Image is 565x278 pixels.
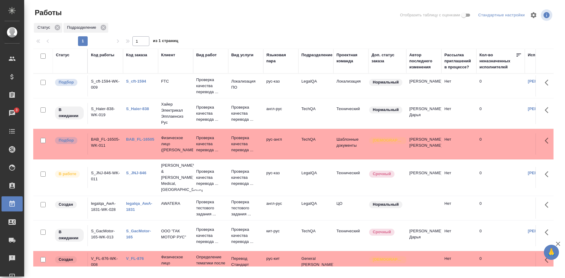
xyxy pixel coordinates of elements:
[373,257,403,263] p: [DEMOGRAPHIC_DATA]
[476,225,525,246] td: 0
[336,52,365,64] div: Проектная команда
[526,8,541,22] span: Настроить таблицу
[196,254,225,272] p: Определение тематики после ...
[476,133,525,155] td: 0
[541,198,556,212] button: Здесь прячутся важные кнопки
[126,229,151,239] a: S_GacMotor-165
[373,229,391,235] p: Срочный
[88,103,123,124] td: S_Haier-838-WK-019
[126,79,146,83] a: S_cft-1594
[441,225,476,246] td: Нет
[161,228,190,240] p: ООО "ГАК МОТОР РУС"
[56,52,70,58] div: Статус
[333,75,369,96] td: Локализация
[59,137,74,143] p: Подбор
[476,103,525,124] td: 0
[196,227,225,245] p: Проверка качества перевода ...
[88,167,123,188] td: S_JNJ-846-WK-011
[34,23,62,33] div: Статус
[298,133,333,155] td: TechQA
[546,246,557,259] span: 🙏
[196,135,225,153] p: Проверка качества перевода ...
[441,103,476,124] td: Нет
[153,37,178,46] span: из 1 страниц
[196,168,225,187] p: Проверка качества перевода ...
[301,52,333,58] div: Подразделение
[333,133,369,155] td: Шаблонные документы
[441,253,476,274] td: Нет
[88,133,123,155] td: BAB_FL-16505-WK-011
[231,256,260,268] p: Перевод Стандарт
[161,201,190,207] p: AWATERA
[373,171,391,177] p: Срочный
[528,171,561,175] a: [PERSON_NAME]
[528,52,554,58] div: Исполнитель
[406,133,441,155] td: [PERSON_NAME] [PERSON_NAME]
[298,103,333,124] td: TechQA
[54,256,84,264] div: Заказ еще не согласован с клиентом, искать исполнителей рано
[541,133,556,148] button: Здесь прячутся важные кнопки
[59,257,73,263] p: Создан
[161,254,190,272] p: Физическое лицо (Входящие)
[12,107,21,113] span: 3
[298,225,333,246] td: TechQA
[544,245,559,260] button: 🙏
[231,52,254,58] div: Вид услуги
[298,198,333,219] td: LegalQA
[161,101,190,126] p: Хайер Электрикал Эпплаенсиз Рус
[59,229,80,241] p: В ожидании
[541,75,556,90] button: Здесь прячутся важные кнопки
[196,77,225,95] p: Проверка качества перевода ...
[54,228,84,242] div: Исполнитель назначен, приступать к работе пока рано
[126,256,144,261] a: V_FL-876
[541,253,556,267] button: Здесь прячутся важные кнопки
[196,199,225,217] p: Проверка тестового задания ...
[88,225,123,246] td: S_GacMotor-165-WK-013
[373,137,403,143] p: [DEMOGRAPHIC_DATA]
[263,167,298,188] td: рус-каз
[54,170,84,178] div: Исполнитель выполняет работу
[441,133,476,155] td: Нет
[476,167,525,188] td: 0
[67,25,98,31] p: Подразделение
[444,52,473,70] div: Рассылка приглашений в процессе?
[88,198,123,219] td: legalqa_AwA-1831-WK-028
[441,198,476,219] td: Нет
[373,79,399,85] p: Нормальный
[231,135,260,153] p: Проверка качества перевода ...
[441,167,476,188] td: Нет
[406,225,441,246] td: [PERSON_NAME] Дарья
[373,107,399,113] p: Нормальный
[126,201,152,212] a: legalqa_AwA-1831
[541,225,556,240] button: Здесь прячутся важные кнопки
[477,11,526,20] div: split button
[298,167,333,188] td: LegalQA
[63,23,108,33] div: Подразделение
[88,253,123,274] td: V_FL-876-WK-008
[126,137,154,142] a: BAB_FL-16505
[161,162,190,193] p: [PERSON_NAME] & [PERSON_NAME] Medical, [GEOGRAPHIC_DATA]
[126,106,149,111] a: S_Haier-838
[231,227,260,245] p: Проверка качества перевода ...
[54,201,84,209] div: Заказ еще не согласован с клиентом, искать исполнителей рано
[373,201,399,208] p: Нормальный
[231,199,260,217] p: Проверка тестового задания ...
[263,133,298,155] td: рус-англ
[231,78,260,90] p: Локализация ПО
[333,167,369,188] td: Технический
[476,253,525,274] td: 0
[161,52,175,58] div: Клиент
[59,201,73,208] p: Создан
[59,79,74,85] p: Подбор
[263,253,298,274] td: рус-кит
[59,107,80,119] p: В ожидании
[479,52,516,70] div: Кол-во неназначенных исполнителей
[333,225,369,246] td: Технический
[91,52,114,58] div: Код работы
[406,167,441,188] td: [PERSON_NAME]
[231,168,260,187] p: Проверка качества перевода ...
[59,171,76,177] p: В работе
[54,136,84,145] div: Можно подбирать исполнителей
[231,104,260,123] p: Проверка качества перевода ...
[441,75,476,96] td: Нет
